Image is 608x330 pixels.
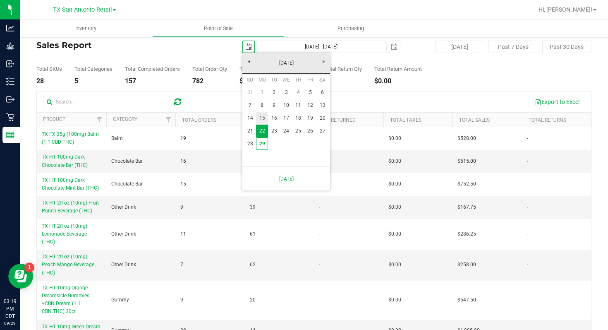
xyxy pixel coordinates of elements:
[111,180,143,188] span: Chocolate Bar
[242,55,255,68] a: Previous
[36,66,62,72] div: Total SKUs
[304,112,316,125] a: 19
[113,116,137,122] a: Category
[180,230,186,238] span: 11
[6,95,14,104] inline-svg: Outbound
[6,42,14,50] inline-svg: Grow
[74,66,113,72] div: Total Categories
[250,261,256,269] span: 62
[316,125,328,137] a: 27
[268,112,280,125] a: 16
[304,99,316,112] a: 12
[316,86,328,99] a: 6
[280,74,292,86] th: Wednesday
[527,261,528,269] span: -
[539,6,592,13] span: Hi, [PERSON_NAME]!
[268,99,280,112] a: 9
[193,25,244,32] span: Point of Sale
[20,20,152,37] a: Inventory
[244,99,256,112] a: 7
[36,41,221,50] h4: Sales Report
[43,116,65,122] a: Product
[268,86,280,99] a: 2
[244,112,256,125] a: 14
[239,78,266,84] div: $0.00
[374,66,422,72] div: Total Return Amount
[92,113,106,127] a: Filter
[457,203,476,211] span: $167.75
[280,112,292,125] a: 17
[488,41,538,53] button: Past 7 Days
[529,117,566,123] a: Total Returns
[192,66,227,72] div: Total Order Qty
[388,230,401,238] span: $0.00
[42,223,87,245] span: TX HT 2fl oz (10mg) Lemonade Beverage (THC)
[247,170,326,187] a: [DATE]
[74,78,113,84] div: 5
[8,264,33,289] iframe: Resource center
[192,78,227,84] div: 782
[388,157,401,165] span: $0.00
[527,230,528,238] span: -
[256,74,268,86] th: Monday
[250,296,256,304] span: 20
[111,157,143,165] span: Chocolate Bar
[43,96,167,108] input: Search...
[325,78,362,84] div: 0
[111,230,136,238] span: Other Drink
[268,125,280,137] a: 23
[325,66,362,72] div: Total Return Qty
[152,20,285,37] a: Point of Sale
[180,296,183,304] span: 9
[6,60,14,68] inline-svg: Inbound
[316,74,328,86] th: Saturday
[529,95,585,109] button: Export to Excel
[6,24,14,32] inline-svg: Analytics
[459,117,490,123] a: Total Sales
[256,125,268,137] a: 22
[292,99,304,112] a: 11
[527,180,528,188] span: -
[292,86,304,99] a: 4
[304,125,316,137] a: 26
[180,157,186,165] span: 16
[244,86,256,99] a: 31
[292,74,304,86] th: Thursday
[36,78,62,84] div: 28
[111,296,129,304] span: Gummy
[304,86,316,99] a: 5
[319,296,320,304] span: -
[239,66,266,72] div: Total Taxes
[388,296,401,304] span: $0.00
[64,25,108,32] span: Inventory
[244,74,256,86] th: Sunday
[180,203,183,211] span: 9
[457,230,476,238] span: $286.25
[42,254,94,275] span: TX HT 2fl oz (10mg) Peach Mango Beverage (THC)
[319,230,320,238] span: -
[256,137,268,150] a: 29
[304,74,316,86] th: Friday
[457,157,476,165] span: $515.00
[42,200,99,214] span: TX HT 2fl oz (10mg) Fruit Punch Beverage (THC)
[292,125,304,137] a: 25
[256,99,268,112] a: 8
[319,203,320,211] span: -
[250,203,256,211] span: 39
[374,78,422,84] div: $0.00
[256,112,268,125] a: 15
[6,113,14,121] inline-svg: Retail
[4,298,16,320] p: 03:19 PM CDT
[388,203,401,211] span: $0.00
[244,125,256,137] a: 21
[180,135,186,142] span: 19
[435,41,484,53] button: [DATE]
[125,78,180,84] div: 157
[527,157,528,165] span: -
[388,180,401,188] span: $0.00
[527,203,528,211] span: -
[319,261,320,269] span: -
[457,180,476,188] span: $752.50
[42,177,99,191] span: TX HT 100mg Dark Chocolate Mint Bar (THC)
